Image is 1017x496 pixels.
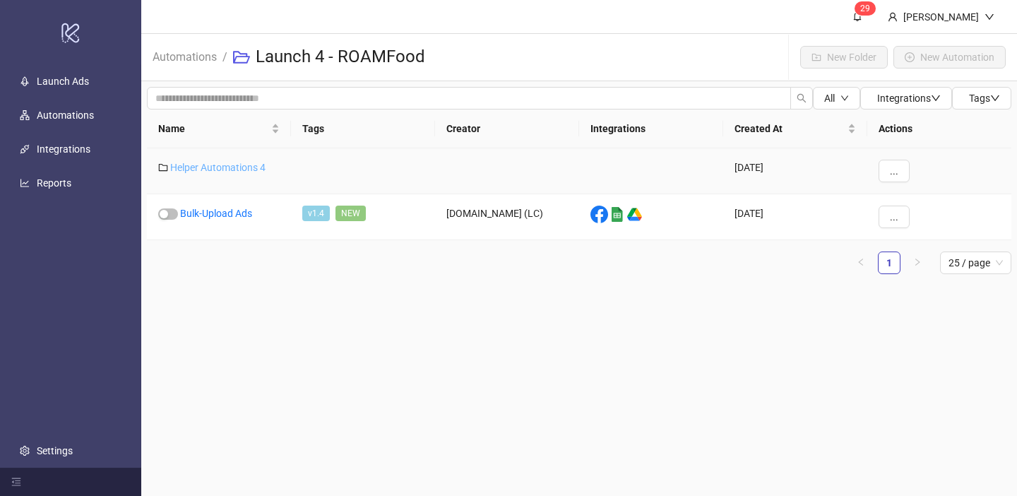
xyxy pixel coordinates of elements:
span: 25 / page [948,252,1003,273]
a: Launch Ads [37,76,89,87]
span: down [985,12,994,22]
a: Automations [150,48,220,64]
th: Creator [435,110,579,148]
button: Integrationsdown [860,87,952,110]
th: Tags [291,110,435,148]
th: Integrations [579,110,723,148]
span: 2 [860,4,865,13]
th: Created At [723,110,867,148]
span: NEW [335,206,366,221]
button: Alldown [813,87,860,110]
a: Integrations [37,143,90,155]
span: user [888,12,898,22]
button: right [906,252,929,274]
span: folder-open [233,49,250,66]
sup: 29 [855,1,876,16]
span: right [913,258,922,266]
span: Created At [734,121,845,136]
button: left [850,252,872,274]
th: Actions [867,110,1011,148]
span: menu-fold [11,477,21,487]
li: Previous Page [850,252,872,274]
div: [PERSON_NAME] [898,9,985,25]
span: search [797,93,807,103]
span: ... [890,211,898,223]
span: All [824,93,835,104]
span: folder [158,163,168,172]
span: bell [852,11,862,21]
span: Name [158,121,268,136]
button: Tagsdown [952,87,1011,110]
div: Page Size [940,252,1011,274]
a: Reports [37,177,71,189]
div: [DOMAIN_NAME] (LC) [435,194,579,240]
div: [DATE] [723,148,867,194]
button: New Folder [800,46,888,69]
span: Integrations [877,93,941,104]
span: left [857,258,865,266]
span: v1.4 [302,206,330,221]
li: / [222,46,227,69]
th: Name [147,110,291,148]
span: down [931,93,941,103]
span: ... [890,165,898,177]
button: ... [879,160,910,182]
span: down [840,94,849,102]
span: Tags [969,93,1000,104]
button: ... [879,206,910,228]
li: 1 [878,252,900,274]
span: down [990,93,1000,103]
a: 1 [879,252,900,273]
button: New Automation [893,46,1006,69]
span: 9 [865,4,870,13]
div: [DATE] [723,194,867,240]
a: Settings [37,445,73,456]
h3: Launch 4 - ROAMFood [256,46,425,69]
a: Automations [37,110,94,121]
a: Bulk-Upload Ads [180,208,252,219]
li: Next Page [906,252,929,274]
a: Helper Automations 4 [170,162,266,173]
